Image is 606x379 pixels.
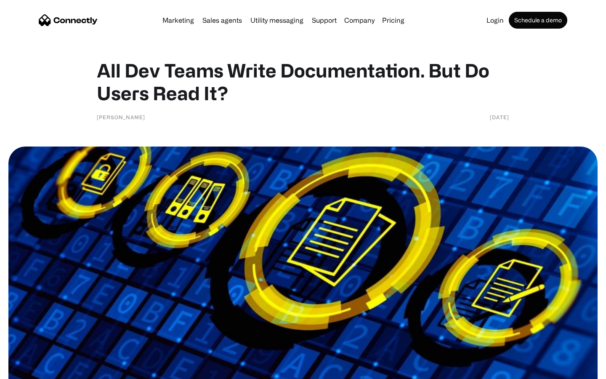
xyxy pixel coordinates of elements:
[344,14,375,26] div: Company
[17,364,50,376] ul: Language list
[509,12,567,29] a: Schedule a demo
[308,17,340,24] a: Support
[490,113,509,121] div: [DATE]
[97,113,145,121] div: [PERSON_NAME]
[8,364,50,376] aside: Language selected: English
[483,17,507,24] a: Login
[97,59,509,104] h1: All Dev Teams Write Documentation. But Do Users Read It?
[379,17,408,24] a: Pricing
[247,17,307,24] a: Utility messaging
[159,17,197,24] a: Marketing
[199,17,245,24] a: Sales agents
